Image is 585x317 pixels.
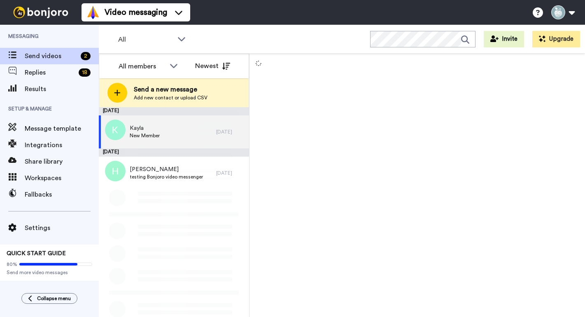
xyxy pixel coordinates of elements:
span: Add new contact or upload CSV [134,94,207,101]
div: 2 [81,52,91,60]
span: Kayla [130,124,160,132]
div: [DATE] [99,107,249,115]
span: Message template [25,124,99,134]
button: Upgrade [532,31,580,47]
span: [PERSON_NAME] [130,165,203,174]
span: Fallbacks [25,190,99,200]
span: testing Bonjoro video messenger [130,174,203,180]
span: Share library [25,157,99,167]
div: 18 [79,68,91,77]
span: Replies [25,68,75,77]
button: Newest [189,58,236,74]
img: vm-color.svg [86,6,100,19]
div: [DATE] [99,148,249,157]
button: Collapse menu [21,293,77,304]
span: Send more video messages [7,269,92,276]
span: Video messaging [105,7,167,18]
div: [DATE] [216,170,245,176]
div: All members [119,61,165,71]
span: QUICK START GUIDE [7,251,66,256]
button: Invite [484,31,524,47]
span: Settings [25,223,99,233]
span: Workspaces [25,173,99,183]
span: New Member [130,132,160,139]
img: bj-logo-header-white.svg [10,7,72,18]
span: Integrations [25,140,99,150]
span: All [118,35,173,45]
img: h.png [105,161,126,181]
span: Send videos [25,51,77,61]
span: 80% [7,261,17,268]
img: k.png [105,120,126,140]
span: Results [25,84,99,94]
div: [DATE] [216,129,245,135]
span: Send a new message [134,85,207,94]
span: Collapse menu [37,295,71,302]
